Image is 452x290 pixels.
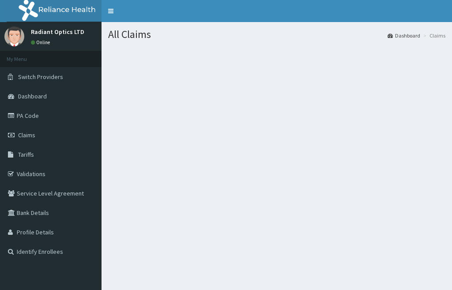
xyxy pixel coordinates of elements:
[31,29,84,35] p: Radiant Optics LTD
[108,29,445,40] h1: All Claims
[388,32,420,39] a: Dashboard
[18,73,63,81] span: Switch Providers
[31,39,52,45] a: Online
[18,151,34,158] span: Tariffs
[421,32,445,39] li: Claims
[18,92,47,100] span: Dashboard
[4,26,24,46] img: User Image
[18,131,35,139] span: Claims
